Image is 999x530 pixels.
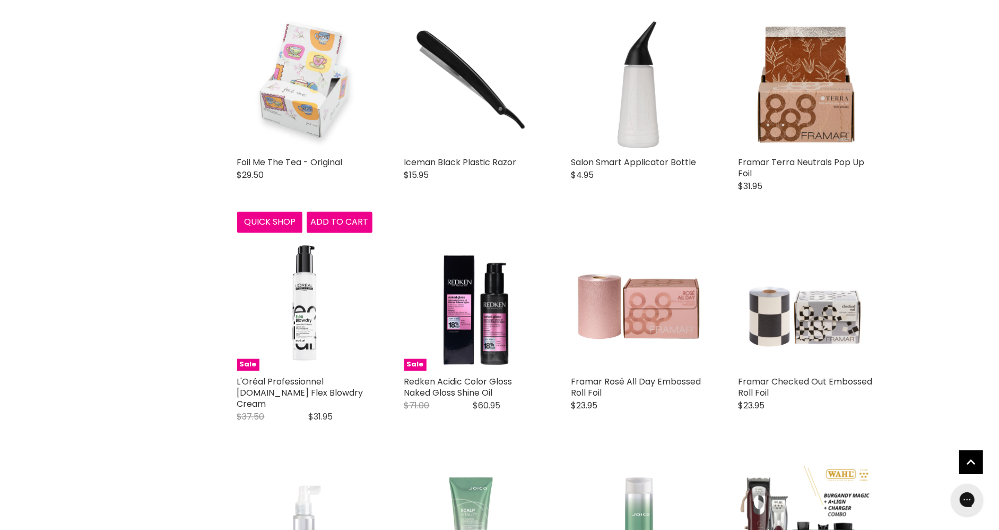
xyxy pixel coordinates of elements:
[307,211,372,233] button: Add to cart
[237,235,372,371] a: L'Oréal Professionnel Tecni.Art Flex Blowdry Cream Sale
[404,235,540,371] img: Redken Acidic Color Gloss Naked Gloss Shine Oil
[237,156,343,168] a: Foil Me The Tea - Original
[571,375,701,399] a: Framar Rosé All Day Embossed Roll Foil
[946,480,988,519] iframe: Gorgias live chat messenger
[571,169,594,181] span: $4.95
[237,16,372,151] a: Foil Me The Tea - Original Foil Me The Tea - Original
[404,156,517,168] a: Iceman Black Plastic Razor
[404,358,427,371] span: Sale
[739,235,874,371] img: Framar Checked Out Embossed Roll Foil
[571,235,707,371] img: Framar Rosé All Day Embossed Roll Foil
[571,235,707,371] a: Framar Rosé All Day Embossed Roll Foil Framar Rosé All Day Embossed Roll Foil
[310,216,368,228] span: Add to cart
[404,375,512,399] a: Redken Acidic Color Gloss Naked Gloss Shine Oil
[237,375,363,410] a: L'Oréal Professionnel [DOMAIN_NAME] Flex Blowdry Cream
[404,16,540,151] a: Iceman Black Plastic Razor Iceman Black Plastic Razor
[739,399,765,412] span: $23.95
[237,235,372,371] img: L'Oréal Professionnel Tecni.Art Flex Blowdry Cream
[237,211,303,233] button: Quick shop
[308,411,333,423] span: $31.95
[473,399,500,412] span: $60.95
[571,399,598,412] span: $23.95
[237,16,372,151] img: Foil Me The Tea - Original
[237,411,265,423] span: $37.50
[404,16,540,151] img: Iceman Black Plastic Razor
[404,169,429,181] span: $15.95
[739,156,865,179] a: Framar Terra Neutrals Pop Up Foil
[739,180,763,192] span: $31.95
[739,235,874,371] a: Framar Checked Out Embossed Roll Foil Framar Checked Out Embossed Roll Foil
[404,399,430,412] span: $71.00
[571,16,707,151] a: Salon Smart Applicator Bottle Salon Smart Applicator Bottle
[404,235,540,371] a: Redken Acidic Color Gloss Naked Gloss Shine Oil Sale
[237,358,259,371] span: Sale
[739,16,874,151] img: Framar Terra Neutrals Pop Up Foil
[571,156,697,168] a: Salon Smart Applicator Bottle
[237,169,264,181] span: $29.50
[571,16,707,151] img: Salon Smart Applicator Bottle
[739,375,873,399] a: Framar Checked Out Embossed Roll Foil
